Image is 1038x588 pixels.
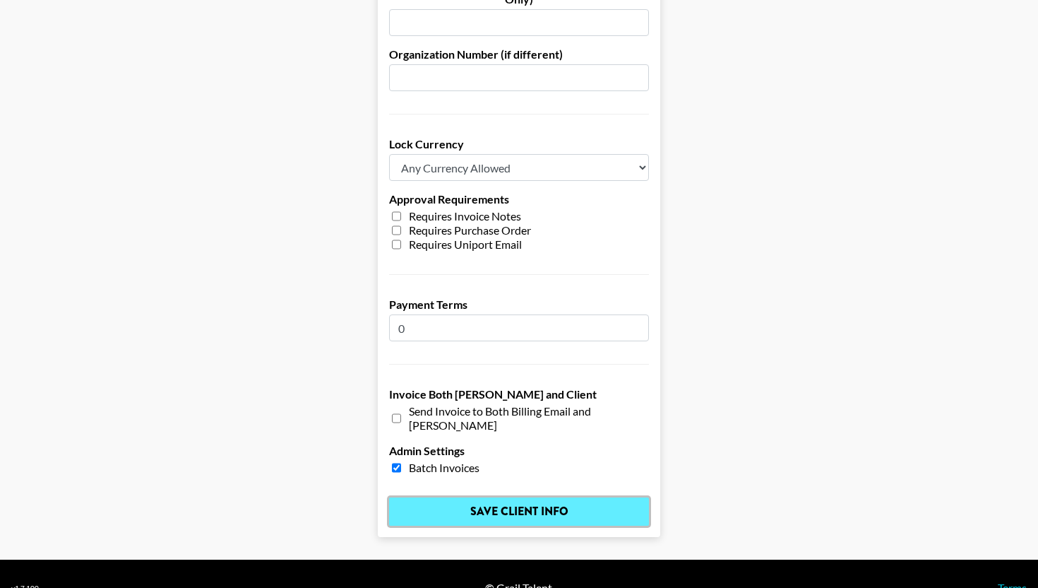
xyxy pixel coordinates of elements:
label: Organization Number (if different) [389,47,649,61]
label: Invoice Both [PERSON_NAME] and Client [389,387,649,401]
label: Lock Currency [389,137,649,151]
input: Save Client Info [389,498,649,526]
label: Approval Requirements [389,192,649,206]
span: Requires Invoice Notes [409,209,521,223]
label: Payment Terms [389,298,649,312]
span: Requires Uniport Email [409,237,522,252]
span: Send Invoice to Both Billing Email and [PERSON_NAME] [409,404,649,433]
span: Requires Purchase Order [409,223,531,237]
label: Admin Settings [389,444,649,458]
span: Batch Invoices [409,461,479,475]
